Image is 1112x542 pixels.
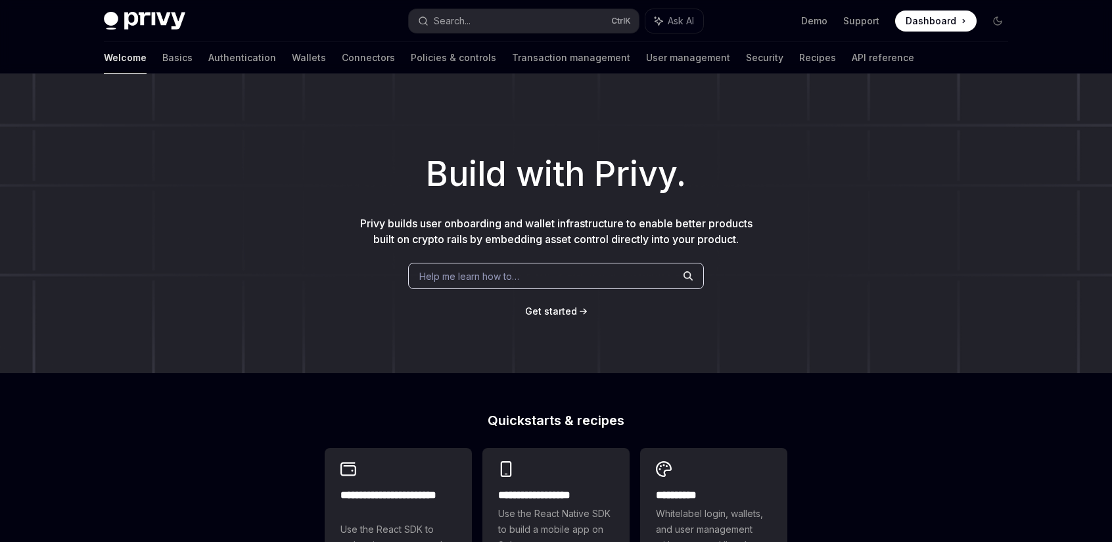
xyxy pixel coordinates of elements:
a: Recipes [799,42,836,74]
a: Dashboard [895,11,977,32]
h1: Build with Privy. [21,148,1091,200]
img: dark logo [104,12,185,30]
a: Authentication [208,42,276,74]
a: Policies & controls [411,42,496,74]
div: Search... [434,13,471,29]
a: Support [843,14,879,28]
h2: Quickstarts & recipes [325,414,787,427]
a: Welcome [104,42,147,74]
span: Help me learn how to… [419,269,519,283]
span: Ask AI [668,14,694,28]
a: Demo [801,14,827,28]
span: Ctrl K [611,16,631,26]
a: User management [646,42,730,74]
span: Privy builds user onboarding and wallet infrastructure to enable better products built on crypto ... [360,217,753,246]
button: Search...CtrlK [409,9,639,33]
span: Get started [525,305,577,317]
a: Security [746,42,783,74]
button: Toggle dark mode [987,11,1008,32]
a: Wallets [292,42,326,74]
a: Basics [162,42,193,74]
a: Get started [525,305,577,318]
a: Transaction management [512,42,630,74]
a: API reference [852,42,914,74]
button: Ask AI [645,9,703,33]
a: Connectors [342,42,395,74]
span: Dashboard [906,14,956,28]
